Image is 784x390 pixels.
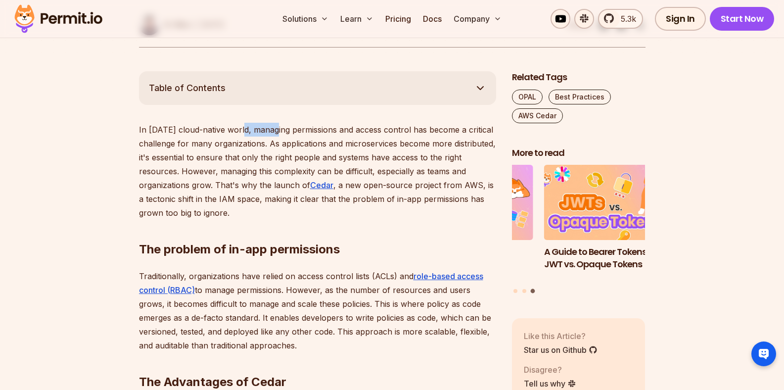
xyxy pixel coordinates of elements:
a: role-based access control (RBAC) [139,271,483,295]
img: Permit logo [10,2,107,36]
h2: Related Tags [512,71,646,84]
a: Cedar [310,180,333,190]
a: Tell us why [524,378,576,390]
a: Start Now [710,7,775,31]
p: Disagree? [524,364,576,376]
li: 3 of 3 [544,165,678,283]
span: 5.3k [615,13,636,25]
a: Docs [419,9,446,29]
a: OPAL [512,90,543,104]
button: Go to slide 3 [531,289,535,293]
h2: The Advantages of Cedar [139,335,496,390]
button: Company [450,9,506,29]
span: Table of Contents [149,81,226,95]
h3: Policy-Based Access Control (PBAC) Isn’t as Great as You Think [400,246,533,283]
a: Best Practices [549,90,611,104]
a: AWS Cedar [512,108,563,123]
button: Go to slide 1 [513,289,517,293]
a: Star us on Github [524,344,598,356]
p: Traditionally, organizations have relied on access control lists (ACLs) and to manage permissions... [139,269,496,352]
a: Pricing [381,9,415,29]
a: Sign In [655,7,706,31]
p: In [DATE] cloud-native world, managing permissions and access control has become a critical chall... [139,123,496,220]
button: Table of Contents [139,71,496,105]
a: A Guide to Bearer Tokens: JWT vs. Opaque TokensA Guide to Bearer Tokens: JWT vs. Opaque Tokens [544,165,678,283]
h2: The problem of in-app permissions [139,202,496,257]
button: Solutions [278,9,332,29]
h3: A Guide to Bearer Tokens: JWT vs. Opaque Tokens [544,246,678,271]
a: 5.3k [598,9,643,29]
div: Posts [512,165,646,294]
img: A Guide to Bearer Tokens: JWT vs. Opaque Tokens [544,165,678,240]
h2: More to read [512,147,646,159]
button: Go to slide 2 [522,289,526,293]
li: 2 of 3 [400,165,533,283]
img: Policy-Based Access Control (PBAC) Isn’t as Great as You Think [400,165,533,240]
button: Learn [336,9,377,29]
p: Like this Article? [524,330,598,342]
